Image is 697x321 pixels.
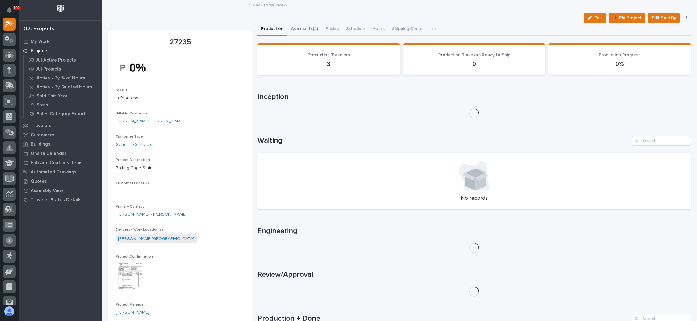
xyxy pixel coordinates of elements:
input: Search [632,136,691,146]
span: Project Manager [116,303,145,306]
p: Sold This Year [36,93,68,99]
button: Edit Sold By [648,13,680,23]
a: General Contractor [116,142,154,148]
p: Travelers [31,123,52,129]
div: 02. Projects [23,26,54,32]
span: Production Travelers [308,53,350,57]
span: Delivery / Work Location(s) [116,228,163,232]
a: Travelers [19,121,102,130]
span: Status [116,88,127,92]
a: Quotes [19,177,102,186]
a: Projects [19,46,102,55]
button: users-avatar [3,305,16,318]
a: Active - By % of Hours [24,74,102,82]
button: Notifications [3,4,16,17]
button: 📌 Pin Project [609,13,645,23]
a: [PERSON_NAME] [PERSON_NAME] [116,118,184,125]
p: In Progress [116,95,245,101]
p: 0% [556,60,683,68]
span: Project Description [116,158,150,162]
img: Workspace Logo [55,3,66,15]
button: Production [257,23,287,36]
p: 3 [265,60,393,68]
a: My Work [19,37,102,46]
p: Buildings [31,142,50,147]
h1: Engineering [257,227,691,236]
span: 📌 Pin Project [613,14,641,22]
a: Traveler Status Details [19,195,102,204]
h1: Waiting [257,136,630,145]
p: My Work [31,39,49,45]
p: 100 [14,6,20,10]
span: Production Progress [599,53,640,57]
a: Active - By Quoted Hours [24,83,102,91]
p: Active - By % of Hours [36,75,85,81]
div: Notifications100 [8,7,16,17]
a: [PERSON_NAME][GEOGRAPHIC_DATA] [118,236,194,242]
a: Fab and Coatings Items [19,158,102,167]
span: Primary Contact [116,205,144,208]
a: Automated Drawings [19,167,102,177]
a: Buildings [19,139,102,149]
p: Onsite Calendar [31,151,66,156]
a: [PERSON_NAME] - [PERSON_NAME] [116,211,187,218]
p: Fab and Coatings Items [31,160,83,166]
span: Production Travelers Ready to Ship [438,53,510,57]
p: Customers [31,132,54,138]
p: Stats [36,102,48,108]
span: Customer Order ID [116,182,149,185]
span: Customer Type [116,135,143,139]
a: Customers [19,130,102,139]
p: - [116,188,245,195]
button: Pricing [322,23,342,36]
p: Batting Cage Stairs [116,165,245,171]
span: Edit Sold By [652,14,676,22]
p: All Projects [36,66,61,72]
a: Stats [24,101,102,109]
p: Automated Drawings [31,169,77,175]
span: Project Confirmation [116,255,153,259]
p: All Active Projects [36,58,76,63]
span: Billable Customer [116,112,147,115]
a: All Active Projects [24,56,102,64]
button: Edit [584,13,606,23]
p: Active - By Quoted Hours [36,84,92,90]
a: Assembly View [19,186,102,195]
p: 27235 [116,38,245,47]
p: No records [265,195,683,202]
button: Schedule [342,23,369,36]
p: Assembly View [31,188,63,194]
p: Projects [31,48,49,54]
a: Sold This Year [24,92,102,100]
a: Sales Category Export [24,109,102,118]
a: All Projects [24,65,102,73]
button: Comments (4) [287,23,322,36]
button: Hours [369,23,388,36]
h1: Inception [257,92,691,101]
a: Back toMy Work [253,1,286,8]
button: Shipping Costs [388,23,426,36]
p: Traveler Status Details [31,197,82,203]
h1: Review/Approval [257,270,691,279]
p: Sales Category Export [36,111,86,117]
p: Quotes [31,179,47,184]
span: Edit [594,15,602,21]
p: 0 [410,60,538,68]
img: jYkIK_GWIUPHhJPkJYzHafbkv-iceWPmsdG2Jg5XB4w [116,57,162,78]
a: [PERSON_NAME] [116,309,149,316]
a: Onsite Calendar [19,149,102,158]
